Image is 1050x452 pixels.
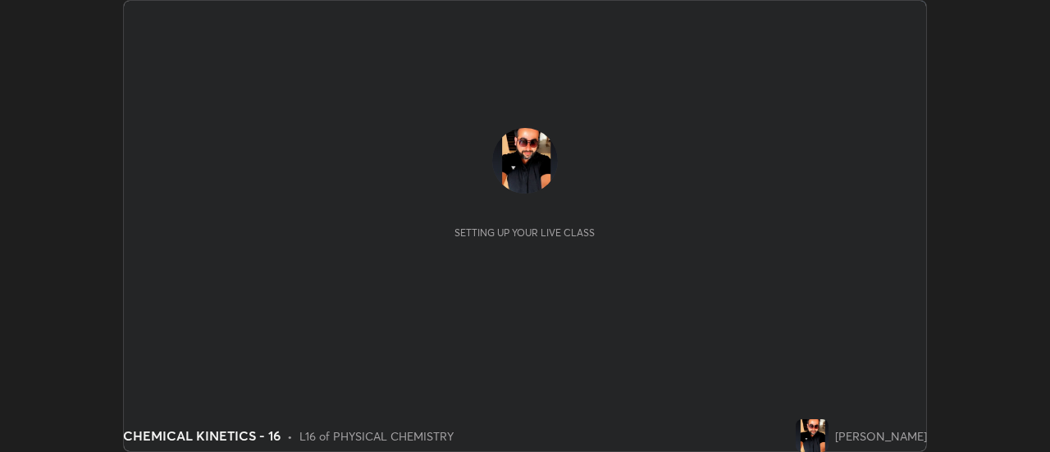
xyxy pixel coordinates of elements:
div: CHEMICAL KINETICS - 16 [123,426,281,445]
div: L16 of PHYSICAL CHEMISTRY [299,427,454,445]
div: Setting up your live class [454,226,595,239]
img: a6f06f74d53c4e1491076524e4aaf9a8.jpg [796,419,829,452]
img: a6f06f74d53c4e1491076524e4aaf9a8.jpg [492,128,558,194]
div: • [287,427,293,445]
div: [PERSON_NAME] [835,427,927,445]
